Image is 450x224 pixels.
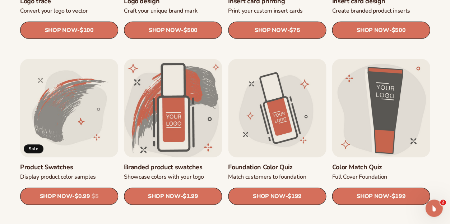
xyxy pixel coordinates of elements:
span: SHOP NOW [45,27,77,33]
span: $75 [289,27,300,34]
span: $0.99 [75,193,90,200]
a: SHOP NOW- $1.99 [124,188,222,205]
a: SHOP NOW- $100 [20,22,118,39]
span: $500 [391,27,405,34]
a: Foundation Color Quiz [228,163,326,171]
a: SHOP NOW- $0.99 $5 [20,188,118,205]
a: SHOP NOW- $199 [228,188,326,205]
a: Branded product swatches [124,163,222,171]
span: SHOP NOW [148,193,180,200]
a: SHOP NOW- $500 [332,22,430,39]
span: SHOP NOW [356,193,389,200]
span: SHOP NOW [356,27,389,33]
a: SHOP NOW- $500 [124,22,222,39]
span: SHOP NOW [40,193,72,200]
span: SHOP NOW [252,193,285,200]
a: SHOP NOW- $199 [332,188,430,205]
span: $199 [287,193,301,200]
s: $5 [92,193,98,200]
span: 2 [440,200,446,205]
span: SHOP NOW [254,27,287,33]
iframe: Intercom live chat [425,200,442,217]
span: $1.99 [183,193,198,200]
span: $199 [391,193,405,200]
span: $500 [184,27,198,34]
span: SHOP NOW [149,27,181,33]
a: SHOP NOW- $75 [228,22,326,39]
a: Color Match Quiz [332,163,430,171]
a: Product Swatches [20,163,118,171]
span: $100 [80,27,94,34]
